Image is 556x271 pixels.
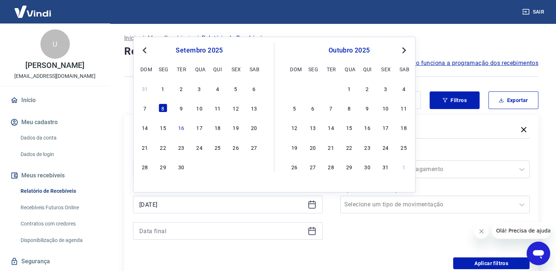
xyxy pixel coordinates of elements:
div: Choose sábado, 4 de outubro de 2025 [399,84,408,93]
div: Choose quinta-feira, 2 de outubro de 2025 [363,84,372,93]
div: Choose domingo, 5 de outubro de 2025 [290,104,299,112]
div: ter [326,65,335,73]
div: Choose quinta-feira, 4 de setembro de 2025 [213,84,222,93]
div: Choose sábado, 27 de setembro de 2025 [250,143,258,152]
div: Choose sexta-feira, 31 de outubro de 2025 [381,162,390,171]
div: Choose segunda-feira, 29 de setembro de 2025 [159,162,168,171]
a: Relatório de Recebíveis [18,184,101,199]
div: Choose quarta-feira, 10 de setembro de 2025 [195,104,204,112]
p: / [196,34,199,43]
div: Choose quinta-feira, 9 de outubro de 2025 [363,104,372,112]
div: Choose terça-feira, 30 de setembro de 2025 [326,84,335,93]
div: Choose sexta-feira, 3 de outubro de 2025 [381,84,390,93]
div: Choose sexta-feira, 10 de outubro de 2025 [381,104,390,112]
p: / [142,34,144,43]
div: Choose sábado, 20 de setembro de 2025 [250,123,258,132]
div: Choose terça-feira, 16 de setembro de 2025 [177,123,186,132]
div: Choose domingo, 19 de outubro de 2025 [290,143,299,152]
button: Meu cadastro [9,114,101,130]
label: Tipo de Movimentação [342,185,528,194]
div: Choose quarta-feira, 22 de outubro de 2025 [345,143,354,152]
div: Choose sábado, 25 de outubro de 2025 [399,143,408,152]
div: Choose segunda-feira, 22 de setembro de 2025 [159,143,168,152]
span: Olá! Precisa de ajuda? [4,5,62,11]
div: Choose terça-feira, 14 de outubro de 2025 [326,123,335,132]
label: Forma de Pagamento [342,150,528,159]
a: Segurança [9,253,101,270]
div: Choose sexta-feira, 12 de setembro de 2025 [231,104,240,112]
div: Choose segunda-feira, 20 de outubro de 2025 [308,143,317,152]
a: Início [124,34,139,43]
div: Choose quarta-feira, 17 de setembro de 2025 [195,123,204,132]
a: Início [9,92,101,108]
div: Choose domingo, 26 de outubro de 2025 [290,162,299,171]
iframe: Botão para abrir a janela de mensagens [527,242,550,265]
button: Filtros [430,91,480,109]
button: Next Month [399,46,408,55]
div: Choose terça-feira, 21 de outubro de 2025 [326,143,335,152]
div: sex [381,65,390,73]
div: Choose quinta-feira, 30 de outubro de 2025 [363,162,372,171]
a: Contratos com credores [18,216,101,231]
div: Choose sábado, 11 de outubro de 2025 [399,104,408,112]
div: ter [177,65,186,73]
div: month 2025-09 [139,83,259,172]
div: Choose sábado, 1 de novembro de 2025 [399,162,408,171]
div: seg [159,65,168,73]
div: U [40,29,70,59]
div: qui [213,65,222,73]
iframe: Fechar mensagem [474,224,489,239]
a: Recebíveis Futuros Online [18,200,101,215]
div: Choose segunda-feira, 6 de outubro de 2025 [308,104,317,112]
div: Choose sexta-feira, 26 de setembro de 2025 [231,143,240,152]
div: Choose quinta-feira, 16 de outubro de 2025 [363,123,372,132]
div: sab [250,65,258,73]
p: [PERSON_NAME] [25,62,84,69]
div: Choose terça-feira, 9 de setembro de 2025 [177,104,186,112]
button: Aplicar filtros [453,257,530,269]
a: Disponibilização de agenda [18,233,101,248]
input: Data final [139,225,305,236]
div: Choose terça-feira, 30 de setembro de 2025 [177,162,186,171]
div: seg [308,65,317,73]
div: Choose domingo, 28 de setembro de 2025 [290,84,299,93]
div: Choose quarta-feira, 3 de setembro de 2025 [195,84,204,93]
div: qui [363,65,372,73]
div: Choose terça-feira, 23 de setembro de 2025 [177,143,186,152]
div: Choose quinta-feira, 18 de setembro de 2025 [213,123,222,132]
p: Relatório de Recebíveis [202,34,265,43]
a: Dados da conta [18,130,101,145]
div: Choose segunda-feira, 8 de setembro de 2025 [159,104,168,112]
button: Sair [521,5,547,19]
a: Saiba como funciona a programação dos recebimentos [387,59,538,68]
div: Choose quinta-feira, 23 de outubro de 2025 [363,143,372,152]
div: Choose quinta-feira, 25 de setembro de 2025 [213,143,222,152]
div: Choose terça-feira, 7 de outubro de 2025 [326,104,335,112]
div: dom [290,65,299,73]
div: Choose domingo, 12 de outubro de 2025 [290,123,299,132]
div: qua [195,65,204,73]
div: Choose quarta-feira, 24 de setembro de 2025 [195,143,204,152]
iframe: Mensagem da empresa [492,223,550,239]
div: Choose sábado, 18 de outubro de 2025 [399,123,408,132]
div: Choose sexta-feira, 5 de setembro de 2025 [231,84,240,93]
div: sab [399,65,408,73]
div: Choose domingo, 21 de setembro de 2025 [140,143,149,152]
div: Choose sábado, 4 de outubro de 2025 [250,162,258,171]
div: sex [231,65,240,73]
div: Choose quarta-feira, 15 de outubro de 2025 [345,123,354,132]
div: Choose domingo, 14 de setembro de 2025 [140,123,149,132]
div: Choose sexta-feira, 24 de outubro de 2025 [381,143,390,152]
div: Choose segunda-feira, 13 de outubro de 2025 [308,123,317,132]
input: Data inicial [139,199,305,210]
div: Choose domingo, 28 de setembro de 2025 [140,162,149,171]
div: Choose quarta-feira, 1 de outubro de 2025 [345,84,354,93]
div: Choose domingo, 31 de agosto de 2025 [140,84,149,93]
button: Previous Month [140,46,149,55]
div: outubro 2025 [289,46,409,55]
div: Choose sexta-feira, 17 de outubro de 2025 [381,123,390,132]
div: Choose sexta-feira, 19 de setembro de 2025 [231,123,240,132]
p: [EMAIL_ADDRESS][DOMAIN_NAME] [14,72,96,80]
